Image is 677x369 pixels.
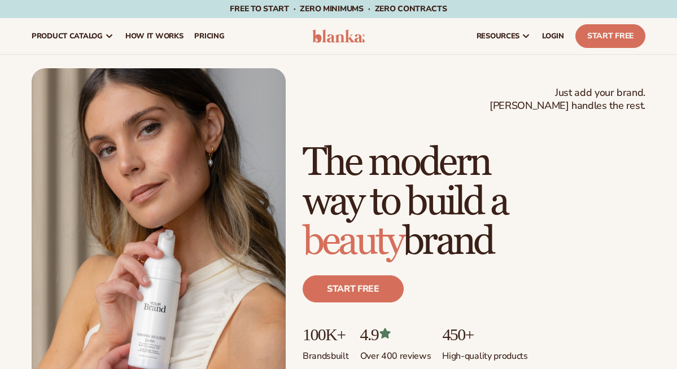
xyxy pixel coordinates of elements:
span: product catalog [32,32,103,41]
a: resources [471,18,536,54]
span: resources [477,32,519,41]
p: 4.9 [360,325,431,344]
span: beauty [303,218,403,266]
a: Start free [303,275,404,302]
span: Free to start · ZERO minimums · ZERO contracts [230,3,447,14]
a: Start Free [575,24,645,48]
span: LOGIN [542,32,564,41]
a: LOGIN [536,18,570,54]
p: Over 400 reviews [360,344,431,362]
img: logo [312,29,365,43]
p: 450+ [442,325,527,344]
h1: The modern way to build a brand [303,143,645,262]
p: 100K+ [303,325,349,344]
p: High-quality products [442,344,527,362]
span: pricing [194,32,224,41]
span: How It Works [125,32,184,41]
span: Just add your brand. [PERSON_NAME] handles the rest. [490,86,645,113]
a: pricing [189,18,230,54]
a: product catalog [26,18,120,54]
p: Brands built [303,344,349,362]
a: How It Works [120,18,189,54]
